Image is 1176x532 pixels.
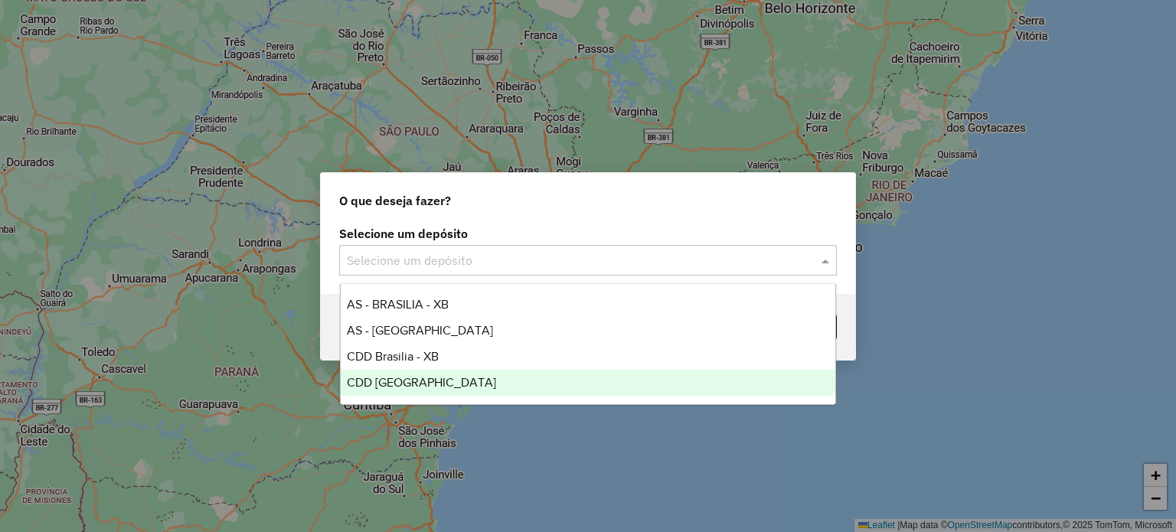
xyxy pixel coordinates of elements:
span: AS - [GEOGRAPHIC_DATA] [347,324,493,337]
span: O que deseja fazer? [339,191,451,210]
span: AS - BRASILIA - XB [347,298,449,311]
span: CDD [GEOGRAPHIC_DATA] [347,376,496,389]
span: CDD Brasilia - XB [347,350,439,363]
ng-dropdown-panel: Options list [340,283,837,405]
label: Selecione um depósito [339,224,837,243]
